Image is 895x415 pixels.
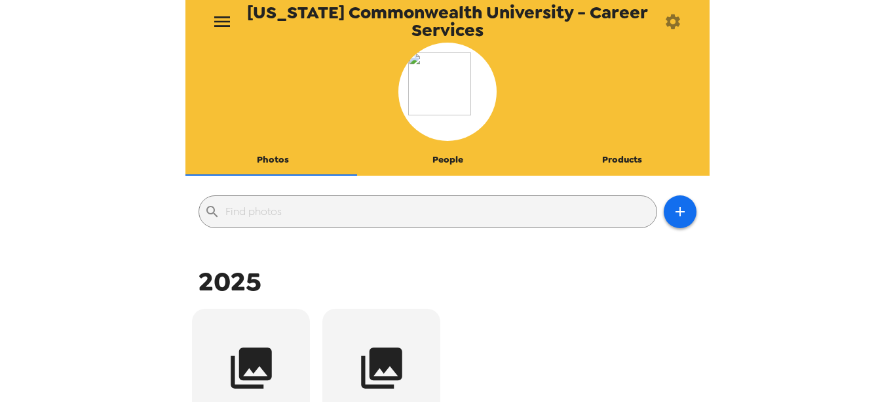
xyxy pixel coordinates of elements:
span: 2025 [199,264,261,299]
button: Products [535,144,710,176]
span: [US_STATE] Commonwealth University - Career Services [243,4,651,39]
button: Photos [185,144,360,176]
img: org logo [408,52,487,131]
input: Find photos [225,201,651,222]
button: People [360,144,535,176]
